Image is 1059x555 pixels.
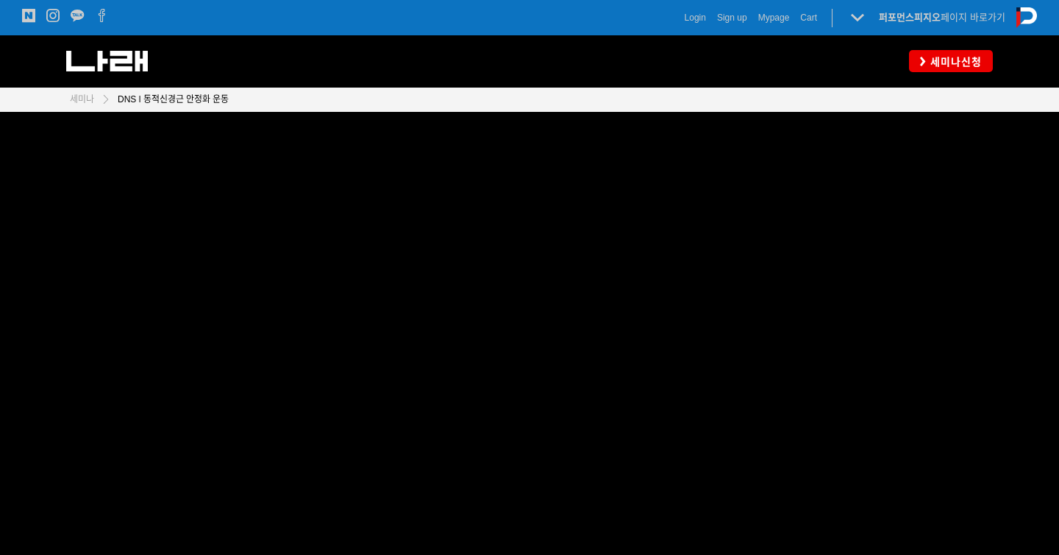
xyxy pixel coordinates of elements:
[879,12,1005,23] a: 퍼포먼스피지오페이지 바로가기
[685,10,706,25] a: Login
[926,54,982,69] span: 세미나신청
[879,12,941,23] strong: 퍼포먼스피지오
[717,10,747,25] a: Sign up
[118,94,229,105] span: DNS l 동적신경근 안정화 운동
[110,92,229,107] a: DNS l 동적신경근 안정화 운동
[70,92,94,107] a: 세미나
[758,10,790,25] a: Mypage
[800,10,817,25] a: Cart
[909,50,993,71] a: 세미나신청
[70,94,94,105] span: 세미나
